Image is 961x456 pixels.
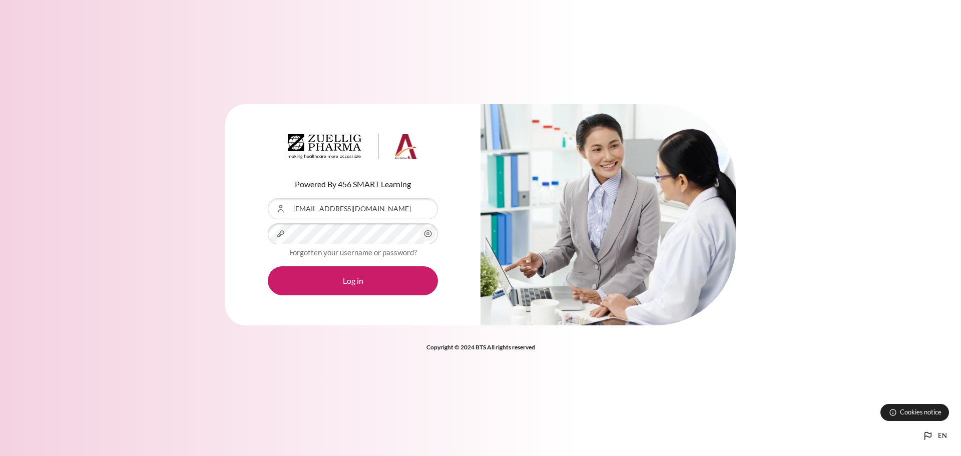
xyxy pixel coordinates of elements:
[938,431,947,441] span: en
[900,407,941,417] span: Cookies notice
[289,248,417,257] a: Forgotten your username or password?
[880,404,949,421] button: Cookies notice
[288,134,418,159] img: Architeck
[268,198,438,219] input: Username or Email Address
[288,134,418,163] a: Architeck
[268,178,438,190] p: Powered By 456 SMART Learning
[426,343,535,351] strong: Copyright © 2024 BTS All rights reserved
[918,426,951,446] button: Languages
[268,266,438,295] button: Log in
